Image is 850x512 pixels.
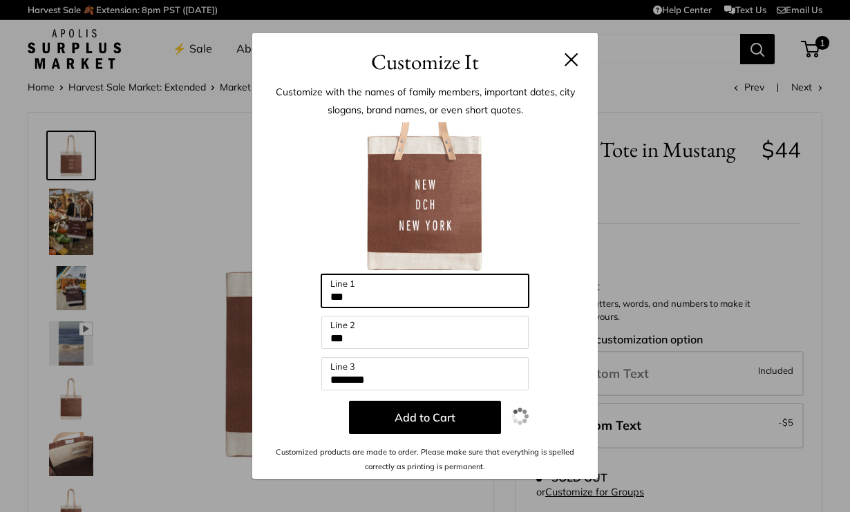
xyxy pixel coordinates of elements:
p: Customized products are made to order. Please make sure that everything is spelled correctly as p... [273,445,577,473]
img: customizer-prod [349,122,501,274]
button: Add to Cart [349,401,501,434]
p: Customize with the names of family members, important dates, city slogans, brand names, or even s... [273,83,577,119]
h3: Customize It [273,46,577,78]
img: loading.gif [511,408,529,425]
